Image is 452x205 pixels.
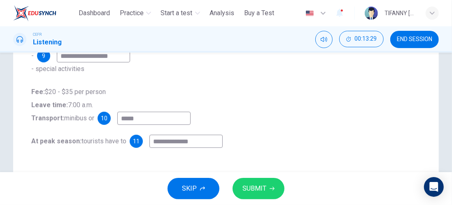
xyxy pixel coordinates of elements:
a: ELTC logo [13,5,75,21]
span: Start a test [161,8,193,18]
span: SKIP [182,183,197,194]
span: Dashboard [79,8,110,18]
button: SUBMIT [233,178,284,199]
div: TIFANNY [PERSON_NAME] [384,8,416,18]
img: Profile picture [365,7,378,20]
b: Fee: [31,88,45,96]
b: At peak season: [31,137,82,145]
b: Leave time: [31,101,68,109]
div: Mute [315,31,333,48]
span: Practice [120,8,144,18]
span: CEFR [33,32,42,37]
span: 10 [101,115,107,121]
span: 00:13:29 [354,36,377,42]
div: Hide [339,31,384,48]
span: 11 [133,138,140,144]
div: Open Intercom Messenger [424,177,444,197]
button: SKIP [168,178,219,199]
span: Buy a Test [245,8,275,18]
span: Analysis [210,8,235,18]
span: - special activities [31,65,84,73]
button: Dashboard [75,6,113,21]
b: Transport: [31,114,64,122]
button: Practice [116,6,154,21]
button: 00:13:29 [339,31,384,47]
span: tourists have to [31,137,126,145]
h1: Listening [33,37,62,47]
span: END SESSION [397,36,432,43]
button: Start a test [158,6,203,21]
img: ELTC logo [13,5,56,21]
button: END SESSION [390,31,439,48]
span: SUBMIT [242,183,266,194]
span: $20 - $35 per person 7:00 a.m. minibus or [31,88,106,122]
button: Analysis [207,6,238,21]
span: 9 [42,53,45,59]
button: Buy a Test [241,6,278,21]
img: en [305,10,315,16]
